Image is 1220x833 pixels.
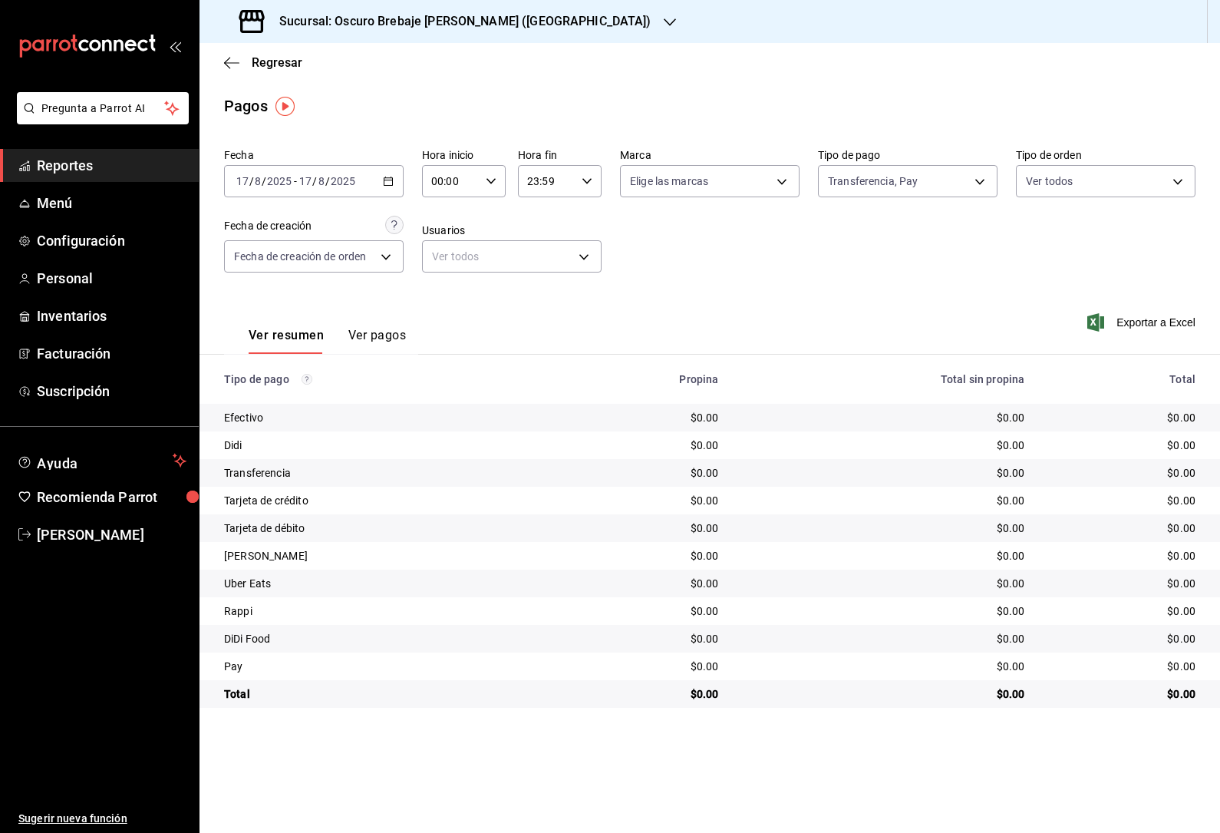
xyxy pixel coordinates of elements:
div: $0.00 [1049,576,1195,591]
div: Uber Eats [224,576,539,591]
div: $0.00 [564,603,719,619]
label: Hora fin [518,150,602,160]
div: Efectivo [224,410,539,425]
div: $0.00 [564,659,719,674]
img: Tooltip marker [275,97,295,116]
div: Pay [224,659,539,674]
div: $0.00 [564,686,719,702]
div: Rappi [224,603,539,619]
div: $0.00 [564,576,719,591]
div: $0.00 [744,493,1025,508]
div: Transferencia [224,465,539,481]
div: $0.00 [744,465,1025,481]
span: - [294,175,297,187]
div: $0.00 [744,548,1025,564]
div: $0.00 [564,521,719,536]
button: Ver resumen [249,328,324,354]
div: Total [1049,373,1195,385]
div: Ver todos [422,240,602,273]
span: Menú [37,193,186,213]
span: / [249,175,254,187]
input: -- [298,175,312,187]
div: $0.00 [1049,603,1195,619]
div: Total [224,686,539,702]
span: Recomienda Parrot [37,487,186,507]
div: $0.00 [744,659,1025,674]
div: $0.00 [564,493,719,508]
input: -- [254,175,262,187]
div: Propina [564,373,719,385]
span: / [325,175,330,187]
div: [PERSON_NAME] [224,548,539,564]
div: Fecha de creación [224,218,312,234]
span: Pregunta a Parrot AI [41,101,165,117]
label: Marca [620,150,800,160]
input: -- [318,175,325,187]
span: Inventarios [37,306,186,326]
h3: Sucursal: Oscuro Brebaje [PERSON_NAME] ([GEOGRAPHIC_DATA]) [267,12,651,31]
div: $0.00 [744,410,1025,425]
button: open_drawer_menu [169,40,181,52]
div: $0.00 [744,603,1025,619]
span: Fecha de creación de orden [234,249,366,264]
div: $0.00 [1049,493,1195,508]
a: Pregunta a Parrot AI [11,111,189,127]
button: Regresar [224,55,302,70]
div: $0.00 [564,631,719,646]
span: [PERSON_NAME] [37,524,186,545]
label: Hora inicio [422,150,506,160]
div: $0.00 [744,438,1025,453]
div: $0.00 [744,521,1025,536]
svg: Los pagos realizados con Pay y otras terminales son montos brutos. [302,374,312,385]
label: Tipo de pago [818,150,997,160]
div: $0.00 [1049,438,1195,453]
span: / [262,175,266,187]
div: $0.00 [564,465,719,481]
span: Elige las marcas [630,174,708,189]
span: Suscripción [37,381,186,402]
div: $0.00 [744,576,1025,591]
div: $0.00 [744,686,1025,702]
span: Sugerir nueva función [18,811,186,827]
label: Usuarios [422,225,602,236]
input: ---- [330,175,356,187]
label: Fecha [224,150,404,160]
div: $0.00 [1049,465,1195,481]
div: DiDi Food [224,631,539,646]
div: $0.00 [1049,686,1195,702]
button: Pregunta a Parrot AI [17,92,189,124]
span: Personal [37,268,186,289]
div: Tarjeta de débito [224,521,539,536]
input: -- [236,175,249,187]
div: Didi [224,438,539,453]
label: Tipo de orden [1016,150,1195,160]
div: $0.00 [1049,631,1195,646]
span: Configuración [37,230,186,251]
input: ---- [266,175,292,187]
span: Transferencia, Pay [828,174,918,189]
div: Tipo de pago [224,373,539,385]
span: Ayuda [37,451,167,470]
div: Tarjeta de crédito [224,493,539,508]
button: Exportar a Excel [1090,313,1195,332]
div: $0.00 [1049,521,1195,536]
span: Reportes [37,155,186,176]
div: Total sin propina [744,373,1025,385]
span: / [312,175,317,187]
div: $0.00 [1049,548,1195,564]
button: Ver pagos [348,328,406,354]
div: Pagos [224,94,268,117]
div: $0.00 [564,438,719,453]
div: $0.00 [1049,410,1195,425]
div: $0.00 [1049,659,1195,674]
div: $0.00 [564,410,719,425]
div: navigation tabs [249,328,406,354]
span: Ver todos [1026,174,1073,189]
span: Regresar [252,55,302,70]
div: $0.00 [564,548,719,564]
span: Facturación [37,343,186,364]
div: $0.00 [744,631,1025,646]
